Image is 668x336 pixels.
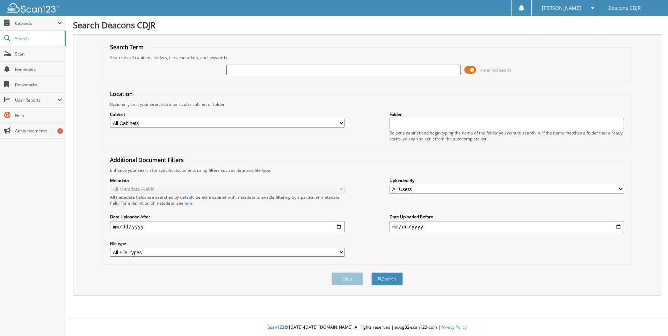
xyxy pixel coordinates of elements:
span: Help [15,112,62,118]
img: scan123-logo-white.svg [7,3,59,13]
span: Scan123 [268,324,284,330]
span: Bookmarks [15,82,62,88]
button: Search [371,272,403,285]
span: Cabinets [15,20,57,26]
span: Scan [15,51,62,57]
label: Uploaded By [390,177,624,183]
span: Search [15,36,61,42]
h1: Search Deacons CDJR [73,19,661,31]
span: Announcements [15,128,62,134]
span: Deacons CDJR [608,6,641,10]
div: Searches all cabinets, folders, files, metadata, and keywords [107,54,627,60]
label: Cabinet [110,111,344,117]
div: 7 [57,128,63,134]
label: Date Uploaded After [110,214,344,220]
div: © [DATE]-[DATE] [DOMAIN_NAME]. All rights reserved | appg02-scan123-com | [66,319,668,336]
label: Metadata [110,177,344,183]
legend: Search Term [107,43,147,51]
div: Enhance your search for specific documents using filters such as date and file type. [107,167,627,173]
legend: Location [107,90,136,98]
input: start [110,221,344,232]
span: User Reports [15,97,57,103]
input: end [390,221,624,232]
button: Clear [332,272,363,285]
label: Date Uploaded Before [390,214,624,220]
span: Advanced Search [480,67,511,73]
a: here [183,200,193,206]
a: Privacy Policy [441,324,467,330]
label: File type [110,241,344,247]
div: Select a cabinet and begin typing the name of the folder you want to search in. If the name match... [390,130,624,142]
legend: Additional Document Filters [107,156,187,164]
span: Reminders [15,66,62,72]
span: [PERSON_NAME] [542,6,581,10]
div: All metadata fields are searched by default. Select a cabinet with metadata to enable filtering b... [110,194,344,206]
div: Optionally limit your search to a particular cabinet or folder [107,101,627,107]
label: Folder [390,111,624,117]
